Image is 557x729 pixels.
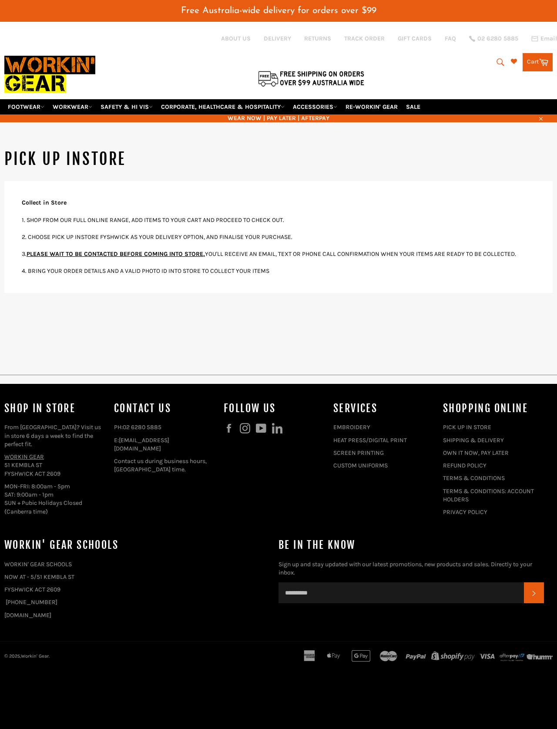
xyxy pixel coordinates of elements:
[333,462,388,469] a: CUSTOM UNIFORMS
[181,6,376,15] span: Free Australia-wide delivery for orders over $99
[4,99,48,114] a: FOOTWEAR
[531,35,557,42] a: Email
[22,199,67,206] strong: Collect in Store
[4,423,105,448] p: From [GEOGRAPHIC_DATA]? Visit us in store 6 days a week to find the perfect fit.
[344,34,385,43] a: TRACK ORDER
[4,114,553,122] span: WEAR NOW | PAY LATER | AFTERPAY
[278,560,544,577] p: Sign up and stay updated with our latest promotions, new products and sales. Directly to your inbox.
[49,99,96,114] a: WORKWEAR
[221,34,251,43] a: ABOUT US
[257,69,366,87] img: Flat $9.95 shipping Australia wide
[4,653,50,659] small: © 2025, .
[477,36,518,42] span: 02 6280 5885
[4,573,270,581] p: NOW AT - 5/51 KEMBLA ST
[97,99,156,114] a: SAFETY & HI VIS
[443,508,487,516] a: PRIVACY POLICY
[443,474,505,482] a: TERMS & CONDITIONS
[22,216,535,224] p: 1. SHOP FROM OUR FULL ONLINE RANGE, ADD ITEMS TO YOUR CART AND PROCEED TO CHECK OUT.
[333,437,407,444] a: HEAT PRESS/DIGITAL PRINT
[304,34,331,43] a: RETURNS
[403,99,424,114] a: SALE
[114,401,215,416] h4: Contact Us
[443,401,544,416] h4: SHOPPING ONLINE
[445,34,456,43] a: FAQ
[4,611,51,619] a: [DOMAIN_NAME]
[158,99,288,114] a: CORPORATE, HEALTHCARE & HOSPITALITY
[398,34,432,43] a: GIFT CARDS
[4,401,105,416] h4: Shop In Store
[469,36,518,42] a: 02 6280 5885
[333,449,384,457] a: SCREEN PRINTING
[114,423,215,431] p: PH:
[22,267,535,275] p: 4. BRING YOUR ORDER DETAILS AND A VALID PHOTO ID INTO STORE TO COLLECT YOUR ITEMS
[540,36,557,42] span: Email
[22,250,535,258] p: 3. YOU'LL RECEIVE AN EMAIL, TEXT OR PHONE CALL CONFIRMATION WHEN YOUR ITEMS ARE READY TO BE COLLE...
[523,53,553,71] a: Cart
[527,654,553,659] img: humm_logo_gray.png
[21,653,49,659] a: Workin' Gear
[4,453,44,460] a: WORKIN GEAR
[499,653,525,662] img: Afterpay-Logo-on-dark-bg_large.png
[22,233,535,241] p: 2. CHOOSE PICK UP INSTORE FYSHWICK AS YOUR DELIVERY OPTION, AND FINALISE YOUR PURCHASE.
[27,250,205,258] strong: PLEASE WAIT TO BE CONTACTED BEFORE COMING INTO STORE,
[443,487,534,503] a: TERMS & CONDITIONS: ACCOUNT HOLDERS
[289,99,341,114] a: ACCESSORIES
[443,462,487,469] a: REFUND POLICY
[4,585,270,594] p: FYSHWICK ACT 2609
[342,99,401,114] a: RE-WORKIN' GEAR
[278,538,544,552] h4: Be in the know
[4,453,105,478] p: 51 KEMBLA ST FYSHWICK ACT 2609
[6,598,57,606] a: [PHONE_NUMBER]
[224,401,325,416] h4: Follow us
[333,401,434,416] h4: services
[114,436,215,453] p: E:
[4,538,270,552] h4: WORKIN' GEAR SCHOOLS
[4,148,553,170] h1: PICK UP INSTORE
[264,34,291,43] a: DELIVERY
[4,482,105,516] p: MON-FRI: 8:00am - 5pm SAT: 9:00am - 1pm SUN + Pubic Holidays Closed (Canberra time)
[443,423,491,431] a: PICK UP IN STORE
[123,423,161,431] a: 02 6280 5885
[443,449,509,457] a: OWN IT NOW, PAY LATER
[443,437,504,444] a: SHIPPING & DELIVERY
[4,50,95,99] img: Workin Gear leaders in Workwear, Safety Boots, PPE, Uniforms. Australia's No.1 in Workwear
[333,423,370,431] a: EMBROIDERY
[114,437,169,452] a: [EMAIL_ADDRESS][DOMAIN_NAME]
[114,457,215,474] p: Contact us during business hours, [GEOGRAPHIC_DATA] time.
[4,561,72,568] a: WORKIN' GEAR SCHOOLS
